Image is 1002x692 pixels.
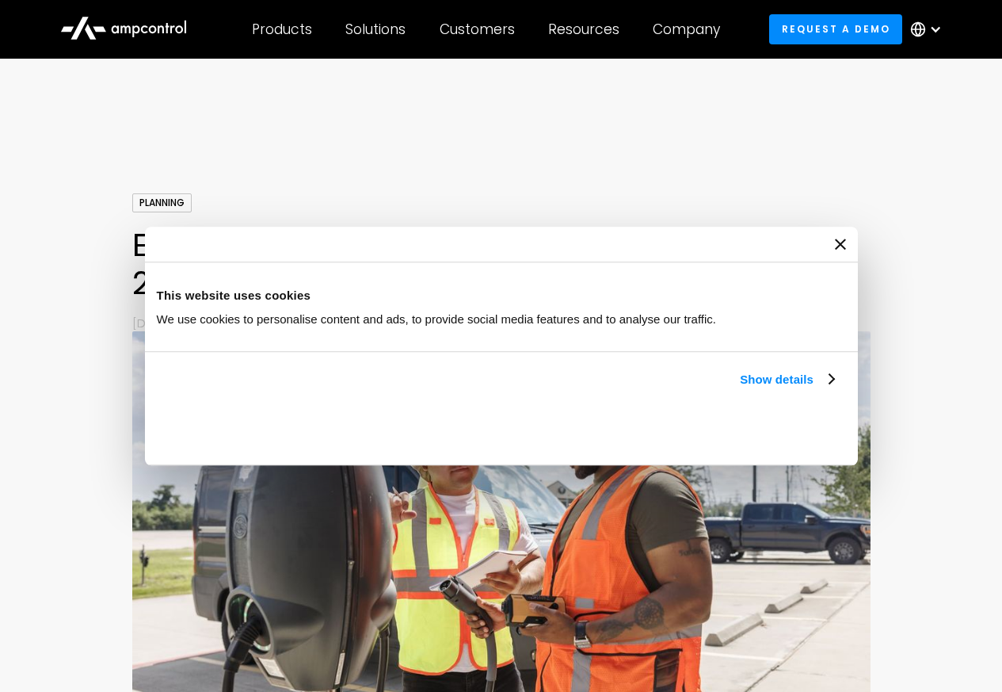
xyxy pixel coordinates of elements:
div: Customers [440,21,515,38]
div: Products [252,21,312,38]
div: Resources [548,21,619,38]
div: Company [653,21,720,38]
a: Request a demo [769,14,902,44]
button: Okay [612,407,840,453]
div: This website uses cookies [157,286,846,305]
h1: EV Charger Repair & Predictive Maintenance with 24/7 Monitoring [132,226,871,302]
a: Show details [740,370,833,389]
p: [DATE] [132,315,871,331]
div: Solutions [345,21,406,38]
button: Close banner [835,239,846,250]
div: Planning [132,193,192,212]
span: We use cookies to personalise content and ads, to provide social media features and to analyse ou... [157,312,717,326]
